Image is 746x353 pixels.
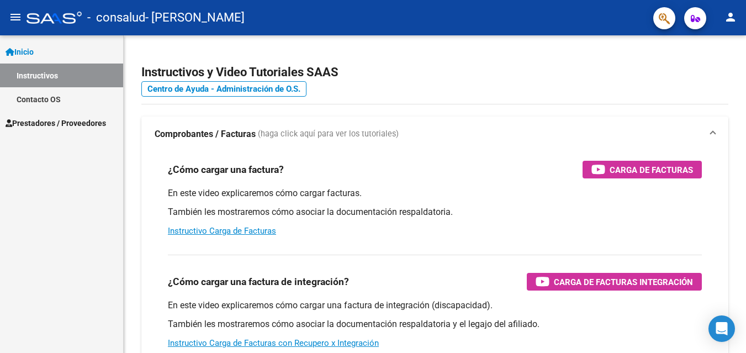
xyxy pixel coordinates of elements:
[168,187,702,199] p: En este video explicaremos cómo cargar facturas.
[145,6,245,30] span: - [PERSON_NAME]
[554,275,693,289] span: Carga de Facturas Integración
[87,6,145,30] span: - consalud
[6,46,34,58] span: Inicio
[168,226,276,236] a: Instructivo Carga de Facturas
[708,315,735,342] div: Open Intercom Messenger
[168,206,702,218] p: También les mostraremos cómo asociar la documentación respaldatoria.
[610,163,693,177] span: Carga de Facturas
[258,128,399,140] span: (haga click aquí para ver los tutoriales)
[168,162,284,177] h3: ¿Cómo cargar una factura?
[527,273,702,291] button: Carga de Facturas Integración
[583,161,702,178] button: Carga de Facturas
[168,274,349,289] h3: ¿Cómo cargar una factura de integración?
[141,62,728,83] h2: Instructivos y Video Tutoriales SAAS
[141,81,306,97] a: Centro de Ayuda - Administración de O.S.
[141,117,728,152] mat-expansion-panel-header: Comprobantes / Facturas (haga click aquí para ver los tutoriales)
[9,10,22,24] mat-icon: menu
[168,338,379,348] a: Instructivo Carga de Facturas con Recupero x Integración
[724,10,737,24] mat-icon: person
[6,117,106,129] span: Prestadores / Proveedores
[155,128,256,140] strong: Comprobantes / Facturas
[168,299,702,312] p: En este video explicaremos cómo cargar una factura de integración (discapacidad).
[168,318,702,330] p: También les mostraremos cómo asociar la documentación respaldatoria y el legajo del afiliado.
